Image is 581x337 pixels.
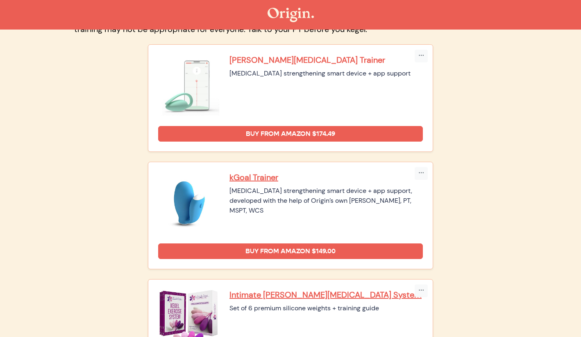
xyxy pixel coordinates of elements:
[229,172,423,183] a: kGoal Trainer
[229,69,423,78] div: [MEDICAL_DATA] strengthening smart device + app support
[229,303,423,313] div: Set of 6 premium silicone weights + training guide
[268,8,314,22] img: The Origin Shop
[158,55,220,116] img: Elvie Pelvic Floor Trainer
[229,186,423,215] div: [MEDICAL_DATA] strengthening smart device + app support, developed with the help of Origin’s own ...
[229,289,423,300] a: Intimate [PERSON_NAME][MEDICAL_DATA] System
[158,243,423,259] a: Buy from Amazon $149.00
[158,126,423,142] a: Buy from Amazon $174.49
[229,55,423,65] a: [PERSON_NAME][MEDICAL_DATA] Trainer
[158,172,220,234] img: kGoal Trainer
